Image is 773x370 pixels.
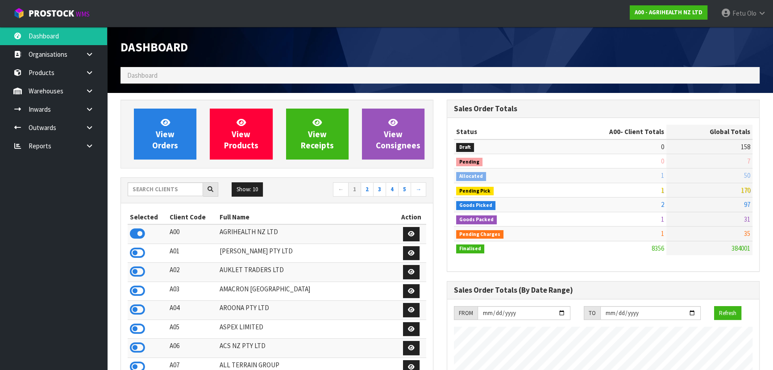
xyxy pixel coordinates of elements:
span: 0 [661,143,664,151]
span: Goods Packed [456,215,497,224]
a: 3 [373,182,386,197]
span: 1 [661,186,664,194]
td: ACS NZ PTY LTD [217,339,396,358]
a: ViewReceipts [286,109,349,160]
th: Client Code [167,210,217,224]
span: 50 [744,171,750,180]
span: ProStock [29,8,74,19]
a: 5 [398,182,411,197]
td: A00 [167,224,217,244]
span: A00 [609,127,620,136]
span: 1 [661,229,664,238]
span: 8356 [652,244,664,252]
td: A02 [167,263,217,282]
span: Dashboard [121,39,188,55]
span: 1 [661,171,664,180]
div: TO [584,306,600,320]
span: Pending [456,158,482,167]
a: A00 - AGRIHEALTH NZ LTD [630,5,707,20]
span: Goods Picked [456,201,495,210]
span: View Consignees [376,117,420,151]
a: 1 [348,182,361,197]
th: Selected [128,210,167,224]
span: 7 [747,157,750,165]
span: Pending Charges [456,230,503,239]
button: Refresh [714,306,741,320]
span: Draft [456,143,474,152]
button: Show: 10 [232,182,263,197]
input: Search clients [128,182,203,196]
div: FROM [454,306,478,320]
a: 2 [361,182,374,197]
span: 158 [741,143,750,151]
span: 2 [661,200,664,209]
img: cube-alt.png [13,8,25,19]
span: 31 [744,215,750,223]
span: 0 [661,157,664,165]
nav: Page navigation [284,182,427,198]
td: ASPEX LIMITED [217,320,396,339]
td: AROONA PTY LTD [217,301,396,320]
td: AGRIHEALTH NZ LTD [217,224,396,244]
span: 384001 [731,244,750,252]
span: Olo [747,9,756,17]
a: ViewConsignees [362,109,424,160]
a: ← [333,182,349,197]
small: WMS [76,10,90,18]
th: Global Totals [666,125,752,139]
th: Action [396,210,426,224]
h3: Sales Order Totals [454,105,752,113]
a: 4 [386,182,399,197]
span: Fetu [732,9,746,17]
a: ViewProducts [210,109,272,160]
td: A03 [167,282,217,301]
span: 35 [744,229,750,238]
span: View Products [224,117,258,151]
a: → [411,182,426,197]
span: Finalised [456,244,484,253]
strong: A00 - AGRIHEALTH NZ LTD [635,8,702,16]
span: Allocated [456,172,486,181]
td: [PERSON_NAME] PTY LTD [217,244,396,263]
span: 1 [661,215,664,223]
span: View Orders [152,117,178,151]
td: A06 [167,339,217,358]
span: 97 [744,200,750,209]
span: 170 [741,186,750,194]
span: Dashboard [127,71,158,80]
td: A01 [167,244,217,263]
td: A04 [167,301,217,320]
th: - Client Totals [553,125,666,139]
th: Status [454,125,553,139]
td: AMACRON [GEOGRAPHIC_DATA] [217,282,396,301]
span: View Receipts [301,117,334,151]
h3: Sales Order Totals (By Date Range) [454,286,752,294]
th: Full Name [217,210,396,224]
a: ViewOrders [134,109,196,160]
span: Pending Pick [456,187,494,196]
td: A05 [167,320,217,339]
td: AUKLET TRADERS LTD [217,263,396,282]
